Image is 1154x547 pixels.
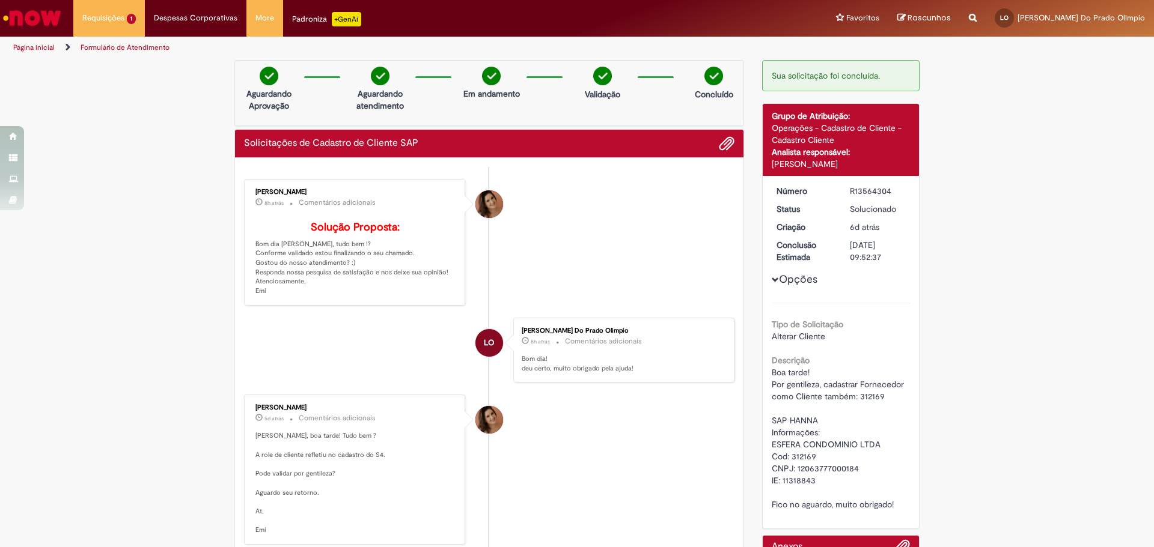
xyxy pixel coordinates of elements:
p: Aguardando Aprovação [240,88,298,112]
div: [PERSON_NAME] Do Prado Olimpio [522,327,722,334]
div: [PERSON_NAME] [255,404,456,411]
div: Analista responsável: [772,146,911,158]
div: Grupo de Atribuição: [772,110,911,122]
p: Bom dia [PERSON_NAME], tudo bem !? Conforme validado estou finalizando o seu chamado. Gostou do n... [255,222,456,296]
p: Bom dia! deu certo, muito obrigado pela ajuda! [522,354,722,373]
dt: Número [768,185,841,197]
a: Formulário de Atendimento [81,43,169,52]
p: [PERSON_NAME], boa tarde! Tudo bem ? A role de cliente refletiu no cadastro do S4. Pode validar p... [255,431,456,535]
span: Requisições [82,12,124,24]
time: 29/09/2025 09:46:51 [264,199,284,207]
div: Emiliane Dias De Souza [475,190,503,218]
span: Alterar Cliente [772,331,825,342]
p: Em andamento [463,88,520,100]
p: +GenAi [332,12,361,26]
div: Sua solicitação foi concluída. [762,60,920,91]
dt: Criação [768,221,841,233]
time: 24/09/2025 17:08:10 [850,222,879,232]
p: Concluído [695,88,733,100]
span: 6d atrás [850,222,879,232]
span: 8h atrás [531,338,550,345]
span: Rascunhos [908,12,951,23]
img: ServiceNow [1,6,63,30]
small: Comentários adicionais [299,198,376,208]
img: check-circle-green.png [260,67,278,85]
span: LO [1000,14,1009,22]
img: check-circle-green.png [593,67,612,85]
div: Padroniza [292,12,361,26]
span: [PERSON_NAME] Do Prado Olimpio [1018,13,1145,23]
div: Solucionado [850,203,906,215]
span: Favoritos [846,12,879,24]
div: Luis Henrique Vital Do Prado Olimpio [475,329,503,357]
a: Página inicial [13,43,55,52]
span: Despesas Corporativas [154,12,237,24]
span: LO [484,328,494,357]
span: 5d atrás [264,415,284,422]
span: More [255,12,274,24]
time: 29/09/2025 09:39:30 [531,338,550,345]
b: Solução Proposta: [311,220,400,234]
small: Comentários adicionais [299,413,376,423]
b: Tipo de Solicitação [772,319,843,330]
b: Descrição [772,355,810,366]
span: 1 [127,14,136,24]
div: Emiliane Dias De Souza [475,406,503,434]
time: 25/09/2025 16:51:11 [264,415,284,422]
dt: Status [768,203,841,215]
img: check-circle-green.png [371,67,389,85]
span: 8h atrás [264,199,284,207]
div: 24/09/2025 17:08:10 [850,221,906,233]
p: Aguardando atendimento [351,88,409,112]
div: [DATE] 09:52:37 [850,239,906,263]
ul: Trilhas de página [9,37,760,59]
div: [PERSON_NAME] [772,158,911,170]
p: Validação [585,88,620,100]
a: Rascunhos [897,13,951,24]
div: [PERSON_NAME] [255,189,456,196]
h2: Solicitações de Cadastro de Cliente SAP Histórico de tíquete [244,138,418,149]
span: Boa tarde! Por gentileza, cadastrar Fornecedor como Cliente também: 312169 SAP HANNA Informações:... [772,367,906,510]
small: Comentários adicionais [565,336,642,346]
dt: Conclusão Estimada [768,239,841,263]
div: R13564304 [850,185,906,197]
img: check-circle-green.png [704,67,723,85]
button: Adicionar anexos [719,136,734,151]
div: Operações - Cadastro de Cliente - Cadastro Cliente [772,122,911,146]
img: check-circle-green.png [482,67,501,85]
